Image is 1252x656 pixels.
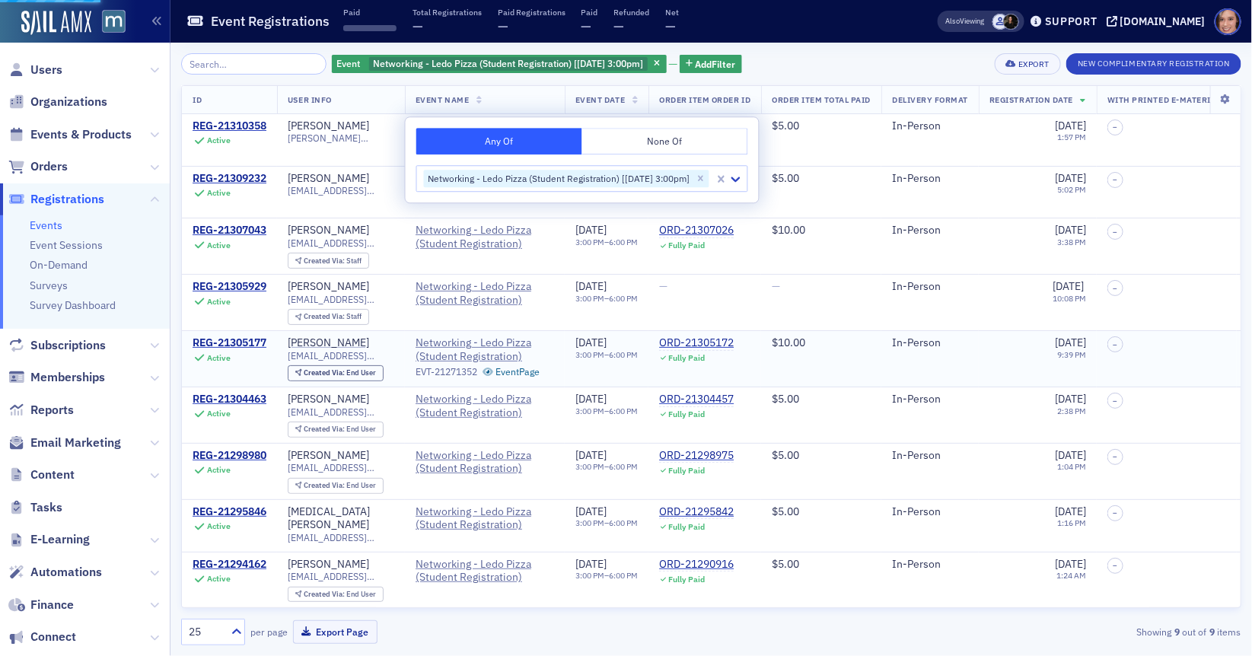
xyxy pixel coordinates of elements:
span: Created Via : [304,424,347,434]
p: Paid Registrations [498,7,565,18]
span: [EMAIL_ADDRESS][DOMAIN_NAME] [288,185,394,196]
time: 3:00 PM [575,570,604,581]
button: [DOMAIN_NAME] [1107,16,1211,27]
a: Registrations [8,191,104,208]
span: Orders [30,158,68,175]
a: REG-21294162 [193,558,266,572]
div: Fully Paid [668,466,705,476]
span: [DATE] [1055,223,1086,237]
button: Export [995,53,1061,75]
img: SailAMX [21,11,91,35]
span: Profile [1215,8,1241,35]
a: Events & Products [8,126,132,143]
div: In-Person [892,505,968,519]
div: End User [304,369,377,377]
div: ORD-21307026 [659,224,734,237]
div: ORD-21290916 [659,558,734,572]
span: [PERSON_NAME][EMAIL_ADDRESS][DOMAIN_NAME] [288,132,394,144]
div: Fully Paid [668,575,705,584]
button: New Complimentary Registration [1066,53,1241,75]
a: Finance [8,597,74,613]
a: [PERSON_NAME] [288,336,369,350]
span: Networking - Ledo Pizza (Student Registration) [[DATE] 3:00pm] [373,57,644,69]
div: EVT-21271352 [416,366,477,377]
span: Created Via : [304,480,347,490]
span: Automations [30,564,102,581]
time: 3:00 PM [575,406,604,416]
button: Export Page [293,620,378,644]
span: Delivery Format [892,94,968,105]
div: Networking - Ledo Pizza (Student Registration) [9/18/2025 3:00pm] [332,55,667,74]
span: Tasks [30,499,62,516]
span: Registration Date [989,94,1073,105]
span: Organizations [30,94,107,110]
div: Active [207,297,231,307]
time: 3:38 PM [1057,237,1086,247]
div: – [575,237,638,247]
div: [PERSON_NAME] [288,449,369,463]
span: [EMAIL_ADDRESS][DOMAIN_NAME] [288,406,394,418]
span: Created Via : [304,589,347,599]
div: ORD-21305172 [659,336,734,350]
a: Subscriptions [8,337,106,354]
div: Created Via: Staff [288,309,369,325]
span: [DATE] [1055,392,1086,406]
a: EventPage [483,366,540,377]
span: Email Marketing [30,435,121,451]
span: [EMAIL_ADDRESS][DOMAIN_NAME] [288,350,394,361]
span: Event [337,57,361,69]
span: Users [30,62,62,78]
span: Events & Products [30,126,132,143]
span: E-Learning [30,531,90,548]
a: Orders [8,158,68,175]
strong: 9 [1172,625,1183,638]
h1: Event Registrations [211,12,330,30]
a: ORD-21304457 [659,393,734,406]
div: Support [1045,14,1097,28]
time: 3:00 PM [575,237,604,247]
div: End User [304,425,377,434]
span: Registrations [30,191,104,208]
span: Memberships [30,369,105,386]
div: Fully Paid [668,353,705,363]
span: [EMAIL_ADDRESS][DOMAIN_NAME] [288,237,394,249]
span: — [666,18,677,35]
span: – [1113,284,1118,293]
time: 10:08 PM [1053,293,1086,304]
div: Created Via: Staff [288,253,369,269]
a: ORD-21298975 [659,449,734,463]
div: Fully Paid [668,240,705,250]
span: [DATE] [575,336,607,349]
span: [DATE] [1055,505,1086,518]
p: Total Registrations [413,7,482,18]
a: REG-21305177 [193,336,266,350]
div: – [575,571,638,581]
span: Networking - Ledo Pizza (Student Registration) [416,280,554,307]
div: In-Person [892,172,968,186]
button: Any Of [416,128,582,154]
span: [EMAIL_ADDRESS][DOMAIN_NAME] [288,294,394,305]
div: In-Person [892,449,968,463]
a: On-Demand [30,258,88,272]
time: 6:00 PM [609,406,638,416]
div: In-Person [892,336,968,350]
button: None Of [582,128,748,154]
a: Content [8,467,75,483]
span: [DATE] [1055,119,1086,132]
a: Survey Dashboard [30,298,116,312]
span: – [1113,452,1118,461]
div: [PERSON_NAME] [288,558,369,572]
a: REG-21295846 [193,505,266,519]
div: In-Person [892,558,968,572]
span: [EMAIL_ADDRESS][DOMAIN_NAME] [288,532,394,543]
span: Created Via : [304,256,347,266]
a: [PERSON_NAME] [288,172,369,186]
input: Search… [181,53,327,75]
div: [PERSON_NAME] [288,119,369,133]
span: Order Item Total Paid [772,94,871,105]
span: – [1113,123,1118,132]
div: Remove Networking - Ledo Pizza (Student Registration) [9/18/2025 3:00pm] [693,170,709,188]
span: [DATE] [575,279,607,293]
